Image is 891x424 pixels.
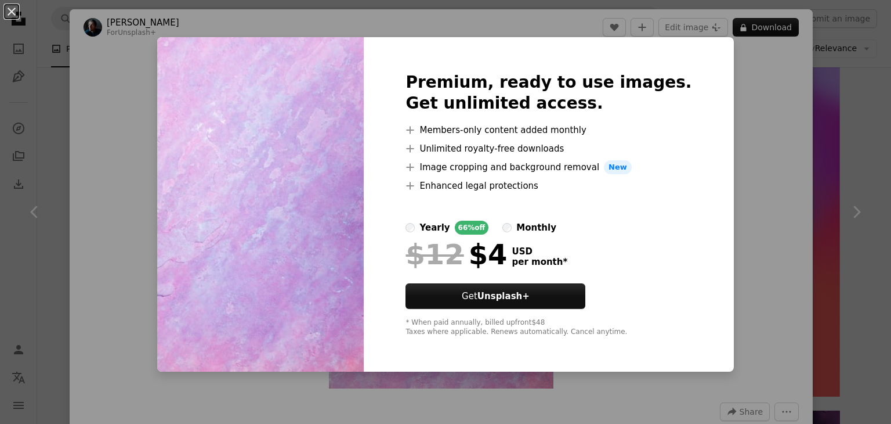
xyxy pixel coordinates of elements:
span: per month * [512,257,567,267]
input: monthly [502,223,512,232]
div: yearly [419,221,450,235]
div: monthly [516,221,556,235]
button: GetUnsplash+ [405,283,585,309]
span: New [604,160,632,174]
strong: Unsplash+ [477,291,530,301]
input: yearly66%off [405,223,415,232]
div: $4 [405,239,507,270]
li: Unlimited royalty-free downloads [405,142,691,156]
div: 66% off [455,221,489,235]
span: USD [512,246,567,257]
span: $12 [405,239,463,270]
li: Members-only content added monthly [405,123,691,137]
h2: Premium, ready to use images. Get unlimited access. [405,72,691,114]
img: premium_photo-1668800128617-c4e2b0714212 [157,37,364,372]
li: Enhanced legal protections [405,179,691,193]
li: Image cropping and background removal [405,160,691,174]
div: * When paid annually, billed upfront $48 Taxes where applicable. Renews automatically. Cancel any... [405,318,691,337]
